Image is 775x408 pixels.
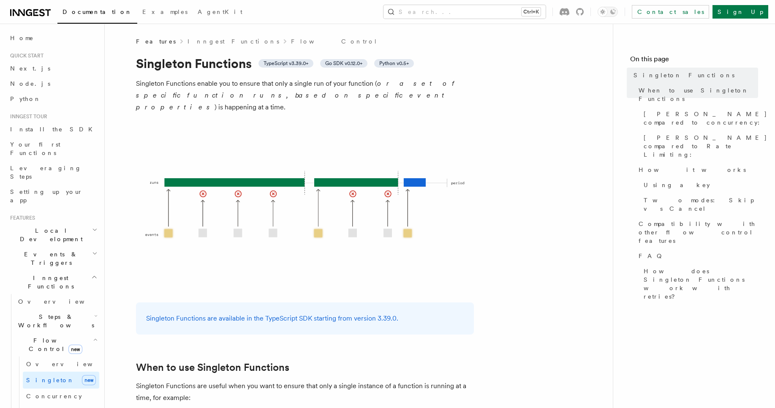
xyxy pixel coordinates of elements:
[198,8,242,15] span: AgentKit
[291,37,378,46] a: Flow Control
[632,5,709,19] a: Contact sales
[644,110,767,127] span: [PERSON_NAME] compared to concurrency:
[23,356,99,372] a: Overview
[598,7,618,17] button: Toggle dark mode
[640,264,758,304] a: How does Singleton Functions work with retries?
[188,37,279,46] a: Inngest Functions
[23,372,99,389] a: Singletonnew
[10,80,50,87] span: Node.js
[82,375,96,385] span: new
[7,184,99,208] a: Setting up your app
[639,86,758,103] span: When to use Singleton Functions
[7,76,99,91] a: Node.js
[10,34,34,42] span: Home
[7,226,92,243] span: Local Development
[15,333,99,356] button: Flow Controlnew
[634,71,734,79] span: Singleton Functions
[136,123,474,292] img: Singleton Functions only process one run at a time.
[15,336,93,353] span: Flow Control
[68,345,82,354] span: new
[640,193,758,216] a: Two modes: Skip vs Cancel
[630,68,758,83] a: Singleton Functions
[264,60,308,67] span: TypeScript v3.39.0+
[644,267,758,301] span: How does Singleton Functions work with retries?
[639,166,746,174] span: How it works
[640,130,758,162] a: [PERSON_NAME] compared to Rate Limiting:
[18,298,105,305] span: Overview
[136,380,474,404] p: Singleton Functions are useful when you want to ensure that only a single instance of a function ...
[7,274,91,291] span: Inngest Functions
[26,361,113,367] span: Overview
[325,60,362,67] span: Go SDK v0.12.0+
[136,37,176,46] span: Features
[10,126,98,133] span: Install the SDK
[635,216,758,248] a: Compatibility with other flow control features
[639,220,758,245] span: Compatibility with other flow control features
[383,5,546,19] button: Search...Ctrl+K
[23,389,99,404] a: Concurrency
[712,5,768,19] a: Sign Up
[7,113,47,120] span: Inngest tour
[639,252,666,260] span: FAQ
[26,393,82,400] span: Concurrency
[142,8,188,15] span: Examples
[635,83,758,106] a: When to use Singleton Functions
[137,3,193,23] a: Examples
[640,106,758,130] a: [PERSON_NAME] compared to concurrency:
[635,248,758,264] a: FAQ
[7,270,99,294] button: Inngest Functions
[630,54,758,68] h4: On this page
[136,362,289,373] a: When to use Singleton Functions
[644,133,767,159] span: [PERSON_NAME] compared to Rate Limiting:
[7,30,99,46] a: Home
[10,141,60,156] span: Your first Functions
[10,188,83,204] span: Setting up your app
[26,377,74,384] span: Singleton
[136,56,474,71] h1: Singleton Functions
[15,294,99,309] a: Overview
[7,91,99,106] a: Python
[379,60,409,67] span: Python v0.5+
[15,313,94,329] span: Steps & Workflows
[10,65,50,72] span: Next.js
[7,61,99,76] a: Next.js
[136,79,458,111] em: or a set of specific function runs, based on specific event properties
[7,160,99,184] a: Leveraging Steps
[644,196,758,213] span: Two modes: Skip vs Cancel
[10,165,82,180] span: Leveraging Steps
[15,309,99,333] button: Steps & Workflows
[7,247,99,270] button: Events & Triggers
[10,95,41,102] span: Python
[7,215,35,221] span: Features
[146,313,464,324] p: Singleton Functions are available in the TypeScript SDK starting from version 3.39.0.
[644,181,710,189] span: Using a key
[635,162,758,177] a: How it works
[57,3,137,24] a: Documentation
[7,52,44,59] span: Quick start
[640,177,758,193] a: Using a key
[7,223,99,247] button: Local Development
[63,8,132,15] span: Documentation
[522,8,541,16] kbd: Ctrl+K
[7,137,99,160] a: Your first Functions
[7,122,99,137] a: Install the SDK
[193,3,247,23] a: AgentKit
[136,78,474,113] p: Singleton Functions enable you to ensure that only a single run of your function ( ) is happening...
[7,250,92,267] span: Events & Triggers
